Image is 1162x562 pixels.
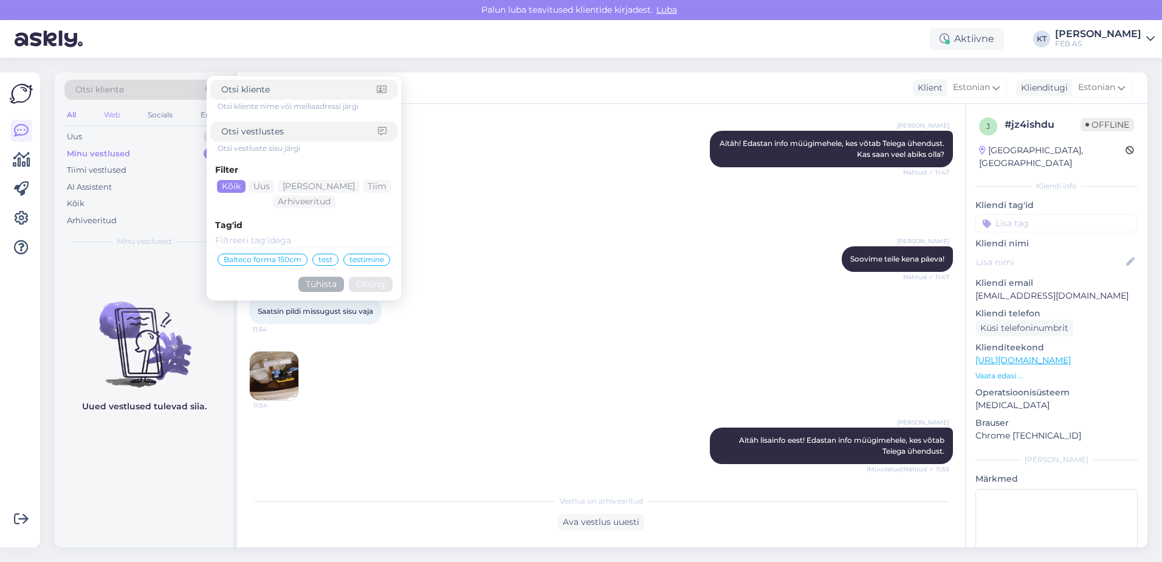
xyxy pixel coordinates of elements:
p: Märkmed [975,473,1138,485]
p: Operatsioonisüsteem [975,386,1138,399]
span: Aitäh! Edastan info müügimehele, kes võtab Teiega ühendust. Kas saan veel abiks olla? [720,139,946,159]
p: Kliendi tag'id [975,199,1138,212]
span: Otsi kliente [75,83,124,96]
span: Estonian [953,81,990,94]
input: Otsi kliente [221,83,377,96]
p: Kliendi nimi [975,237,1138,250]
input: Lisa tag [975,214,1138,232]
p: Kliendi telefon [975,307,1138,320]
span: 11:54 [253,325,298,334]
div: Minu vestlused [67,148,130,160]
div: Tiimi vestlused [67,164,126,176]
div: Tag'id [215,219,393,232]
span: Aitäh lisainfo eest! Edastan info müügimehele, kes võtab Teiega ühendust. [739,435,946,456]
div: Uus [67,131,82,143]
div: Arhiveeritud [67,215,117,227]
input: Otsi vestlustes [221,125,378,138]
span: Estonian [1078,81,1115,94]
div: Otsi kliente nime või meiliaadressi järgi [218,101,397,112]
span: Soovime teile kena päeva! [850,254,944,263]
div: KT [1033,30,1050,47]
span: Vestlus on arhiveeritud [560,496,643,507]
div: Kõik [217,180,246,193]
p: [EMAIL_ADDRESS][DOMAIN_NAME] [975,290,1138,302]
span: (Muudetud) Nähtud ✓ 11:55 [867,465,949,474]
a: [URL][DOMAIN_NAME] [975,355,1071,366]
span: Minu vestlused [117,236,171,247]
p: Vaata edasi ... [975,370,1138,381]
span: Nähtud ✓ 11:47 [903,168,949,177]
div: [PERSON_NAME] [975,454,1138,465]
div: Klienditugi [1016,82,1068,94]
span: [PERSON_NAME] [897,121,949,130]
p: [MEDICAL_DATA] [975,399,1138,412]
span: Nähtud ✓ 11:47 [903,272,949,282]
div: Otsi vestluste sisu järgi [218,143,397,154]
div: Klient [913,82,943,94]
div: [PERSON_NAME] [1055,29,1141,39]
p: Chrome [TECHNICAL_ID] [975,429,1138,442]
img: Attachment [250,352,298,400]
div: Ava vestlus uuesti [558,514,644,530]
span: j [986,122,990,131]
img: No chats [55,280,233,389]
div: Küsi telefoninumbrit [975,320,1073,336]
div: 0 [204,148,221,160]
div: [GEOGRAPHIC_DATA], [GEOGRAPHIC_DATA] [979,144,1126,170]
p: Uued vestlused tulevad siia. [82,400,207,413]
div: Filter [215,164,393,176]
div: Web [101,107,123,123]
div: 1 [206,164,221,176]
input: Lisa nimi [976,255,1124,269]
div: All [64,107,78,123]
p: Klienditeekond [975,341,1138,354]
p: Kliendi email [975,277,1138,290]
input: Filtreeri tag'idega [215,234,393,248]
span: Balteco forma 150cm [224,256,301,263]
div: Email [198,107,224,123]
div: Aktiivne [930,28,1004,50]
span: Saatsin pildi missugust sisu vaja [258,307,373,316]
a: [PERSON_NAME]FEB AS [1055,29,1155,49]
span: [PERSON_NAME] [897,237,949,246]
div: Kõik [67,198,84,210]
span: Luba [653,4,681,15]
div: AI Assistent [67,181,112,193]
span: Offline [1081,118,1134,131]
span: [PERSON_NAME] [897,418,949,427]
div: Socials [145,107,175,123]
span: 11:54 [253,401,299,410]
img: Askly Logo [10,82,33,105]
div: # jz4ishdu [1005,117,1081,132]
p: Brauser [975,417,1138,429]
div: 0 [204,131,221,143]
div: FEB AS [1055,39,1141,49]
div: Kliendi info [975,181,1138,192]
